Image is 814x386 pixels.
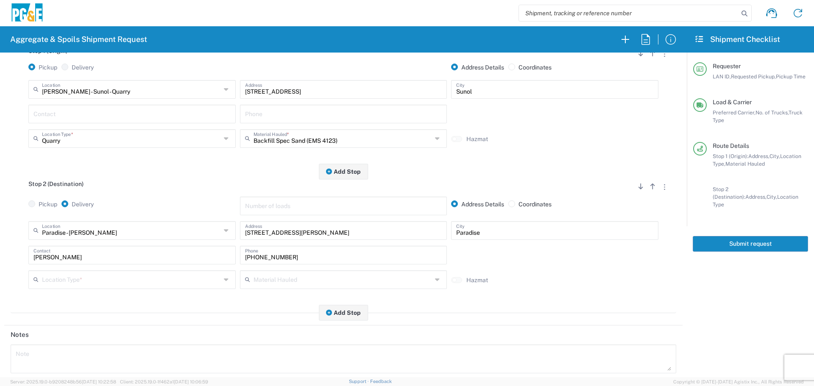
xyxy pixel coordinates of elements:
label: Hazmat [466,276,488,284]
span: Address, [748,153,769,159]
span: No. of Trucks, [755,109,789,116]
span: [DATE] 10:06:59 [174,379,208,384]
span: Client: 2025.19.0-1f462a1 [120,379,208,384]
span: Stop 1 (Origin): [713,153,748,159]
label: Coordinates [508,64,552,71]
span: Requester [713,63,741,69]
button: Submit request [693,236,808,252]
span: Pickup Time [776,73,806,80]
span: [DATE] 10:22:58 [82,379,116,384]
label: Coordinates [508,200,552,208]
span: City, [769,153,780,159]
button: Add Stop [319,164,368,179]
span: Stop 2 (Destination) [28,181,84,187]
label: Hazmat [466,135,488,143]
label: Address Details [451,200,504,208]
input: Shipment, tracking or reference number [519,5,739,21]
span: Stop 2 (Destination): [713,186,745,200]
h2: Aggregate & Spoils Shipment Request [10,34,147,44]
button: Add Stop [319,305,368,320]
span: Route Details [713,142,749,149]
span: Address, [745,194,767,200]
span: Requested Pickup, [731,73,776,80]
span: LAN ID, [713,73,731,80]
span: Copyright © [DATE]-[DATE] Agistix Inc., All Rights Reserved [673,378,804,386]
span: Preferred Carrier, [713,109,755,116]
label: Address Details [451,64,504,71]
span: Server: 2025.19.0-b9208248b56 [10,379,116,384]
span: Load & Carrier [713,99,752,106]
span: Material Hauled [725,161,765,167]
h2: Notes [11,330,29,339]
h2: Shipment Checklist [694,34,780,44]
a: Support [349,379,370,384]
span: City, [767,194,777,200]
img: pge [10,3,44,23]
a: Feedback [370,379,392,384]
